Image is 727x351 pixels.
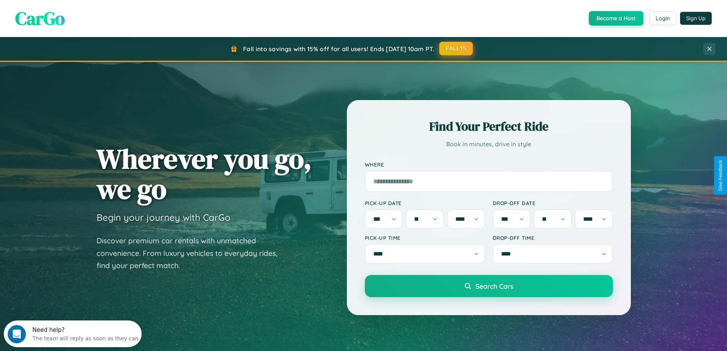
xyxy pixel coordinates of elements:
[3,3,142,24] div: Open Intercom Messenger
[365,139,613,150] p: Book in minutes, drive in style
[15,6,65,31] span: CarGo
[8,325,26,343] iframe: Intercom live chat
[493,200,613,206] label: Drop-off Date
[365,118,613,135] h2: Find Your Perfect Ride
[97,144,312,204] h1: Wherever you go, we go
[97,212,231,223] h3: Begin your journey with CarGo
[365,161,613,168] label: Where
[589,11,643,26] button: Become a Host
[365,200,485,206] label: Pick-up Date
[649,11,676,25] button: Login
[29,6,135,13] div: Need help?
[493,235,613,241] label: Drop-off Time
[365,275,613,297] button: Search Cars
[476,282,513,290] span: Search Cars
[718,160,723,191] div: Give Feedback
[4,320,142,347] iframe: Intercom live chat discovery launcher
[439,42,473,55] button: FALL15
[97,235,287,272] p: Discover premium car rentals with unmatched convenience. From luxury vehicles to everyday rides, ...
[243,45,434,53] span: Fall into savings with 15% off for all users! Ends [DATE] 10am PT.
[680,12,712,25] button: Sign Up
[365,235,485,241] label: Pick-up Time
[29,13,135,21] div: The team will reply as soon as they can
